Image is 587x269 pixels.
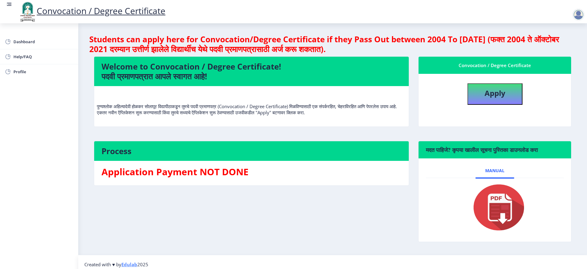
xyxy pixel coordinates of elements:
[102,166,401,178] h3: Application Payment NOT DONE
[97,91,406,116] p: पुण्यश्लोक अहिल्यादेवी होळकर सोलापूर विद्यापीठाकडून तुमचे पदवी प्रमाणपत्र (Convocation / Degree C...
[464,183,526,232] img: pdf.png
[102,62,401,81] h4: Welcome to Convocation / Degree Certificate! पदवी प्रमाणपत्रात आपले स्वागत आहे!
[84,261,148,267] span: Created with ♥ by 2025
[89,34,576,54] h4: Students can apply here for Convocation/Degree Certificate if they Pass Out between 2004 To [DATE...
[13,38,73,45] span: Dashboard
[485,168,504,173] span: Manual
[475,163,514,178] a: Manual
[102,146,401,156] h4: Process
[18,1,37,22] img: logo
[426,146,564,153] h6: मदत पाहिजे? कृपया खालील सूचना पुस्तिका डाउनलोड करा
[426,62,564,69] div: Convocation / Degree Certificate
[485,88,505,98] b: Apply
[13,53,73,60] span: Help/FAQ
[121,261,137,267] a: Edulab
[467,83,522,105] button: Apply
[18,5,165,17] a: Convocation / Degree Certificate
[13,68,73,75] span: Profile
